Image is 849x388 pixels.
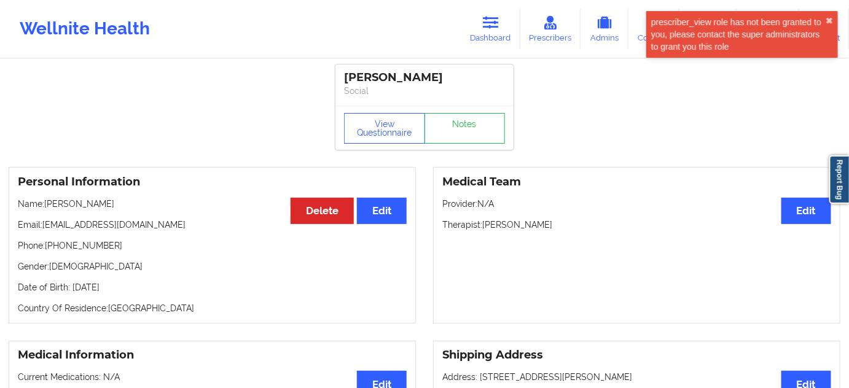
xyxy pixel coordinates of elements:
div: [PERSON_NAME] [344,71,505,85]
button: close [826,16,833,26]
p: Social [344,85,505,97]
a: Notes [424,113,506,144]
p: Name: [PERSON_NAME] [18,198,407,210]
p: Country Of Residence: [GEOGRAPHIC_DATA] [18,302,407,314]
button: View Questionnaire [344,113,425,144]
h3: Medical Team [442,175,831,189]
button: Edit [357,198,407,224]
div: prescriber_view role has not been granted to you, please contact the super administrators to gran... [651,16,826,53]
button: Delete [291,198,354,224]
a: Coaches [628,9,679,49]
a: Admins [581,9,628,49]
p: Provider: N/A [442,198,831,210]
p: Address: [STREET_ADDRESS][PERSON_NAME] [442,371,831,383]
h3: Shipping Address [442,348,831,362]
a: Prescribers [520,9,581,49]
p: Therapist: [PERSON_NAME] [442,219,831,231]
p: Email: [EMAIL_ADDRESS][DOMAIN_NAME] [18,219,407,231]
p: Phone: [PHONE_NUMBER] [18,239,407,252]
button: Edit [781,198,831,224]
h3: Medical Information [18,348,407,362]
p: Current Medications: N/A [18,371,407,383]
img: Image%2Fplaceholer-image.png [483,73,505,83]
p: Gender: [DEMOGRAPHIC_DATA] [18,260,407,273]
a: Report Bug [829,155,849,204]
h3: Personal Information [18,175,407,189]
a: Dashboard [461,9,520,49]
p: Date of Birth: [DATE] [18,281,407,293]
